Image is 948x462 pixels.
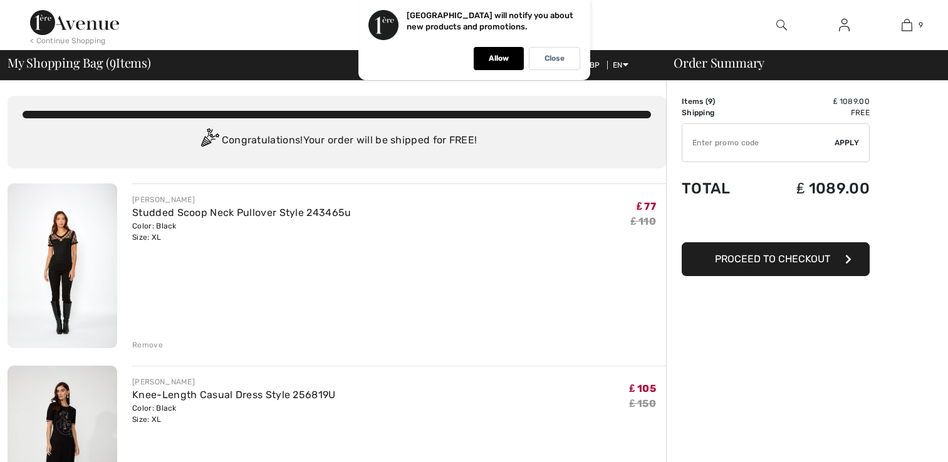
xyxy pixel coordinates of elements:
img: 1ère Avenue [30,10,119,35]
img: search the website [776,18,787,33]
span: My Shopping Bag ( Items) [8,56,151,69]
img: My Info [839,18,850,33]
span: 9 [919,19,923,31]
img: Studded Scoop Neck Pullover Style 243465u [8,183,117,348]
p: Close [544,54,565,63]
a: 9 [876,18,937,33]
div: Order Summary [659,56,940,69]
s: ₤ 150 [630,398,656,409]
div: [PERSON_NAME] [132,194,351,205]
div: Color: Black Size: XL [132,403,335,425]
a: Studded Scoop Neck Pullover Style 243465u [132,207,351,218]
div: < Continue Shopping [30,35,106,46]
span: Proceed to Checkout [715,253,830,265]
td: ₤ 1089.00 [756,167,870,210]
s: ₤ 110 [631,215,656,227]
input: Promo code [682,124,835,162]
span: EN [613,61,628,69]
p: Allow [489,54,509,63]
td: ₤ 1089.00 [756,96,870,107]
a: Sign In [829,18,860,33]
div: Color: Black Size: XL [132,220,351,243]
div: [PERSON_NAME] [132,376,335,388]
td: Free [756,107,870,118]
td: Shipping [682,107,756,118]
span: 9 [708,97,712,106]
span: Apply [835,137,860,148]
iframe: PayPal [682,210,870,238]
span: ₤ 77 [637,200,656,212]
img: Congratulation2.svg [197,128,222,153]
td: Total [682,167,756,210]
a: Knee-Length Casual Dress Style 256819U [132,389,335,401]
span: ₤ 105 [630,382,656,394]
button: Proceed to Checkout [682,242,870,276]
p: [GEOGRAPHIC_DATA] will notify you about new products and promotions. [407,11,573,31]
span: 9 [110,53,116,69]
img: My Bag [902,18,912,33]
div: Congratulations! Your order will be shipped for FREE! [23,128,651,153]
div: Remove [132,339,163,351]
td: Items ( ) [682,96,756,107]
